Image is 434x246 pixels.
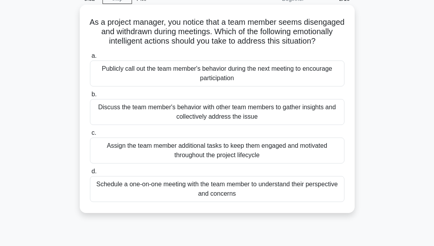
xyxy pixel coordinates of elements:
[89,17,345,46] h5: As a project manager, you notice that a team member seems disengaged and withdrawn during meeting...
[92,168,97,174] span: d.
[92,52,97,59] span: a.
[90,61,344,86] div: Publicly call out the team member's behavior during the next meeting to encourage participation
[92,91,97,97] span: b.
[92,129,96,136] span: c.
[90,99,344,125] div: Discuss the team member's behavior with other team members to gather insights and collectively ad...
[90,138,344,163] div: Assign the team member additional tasks to keep them engaged and motivated throughout the project...
[90,176,344,202] div: Schedule a one-on-one meeting with the team member to understand their perspective and concerns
